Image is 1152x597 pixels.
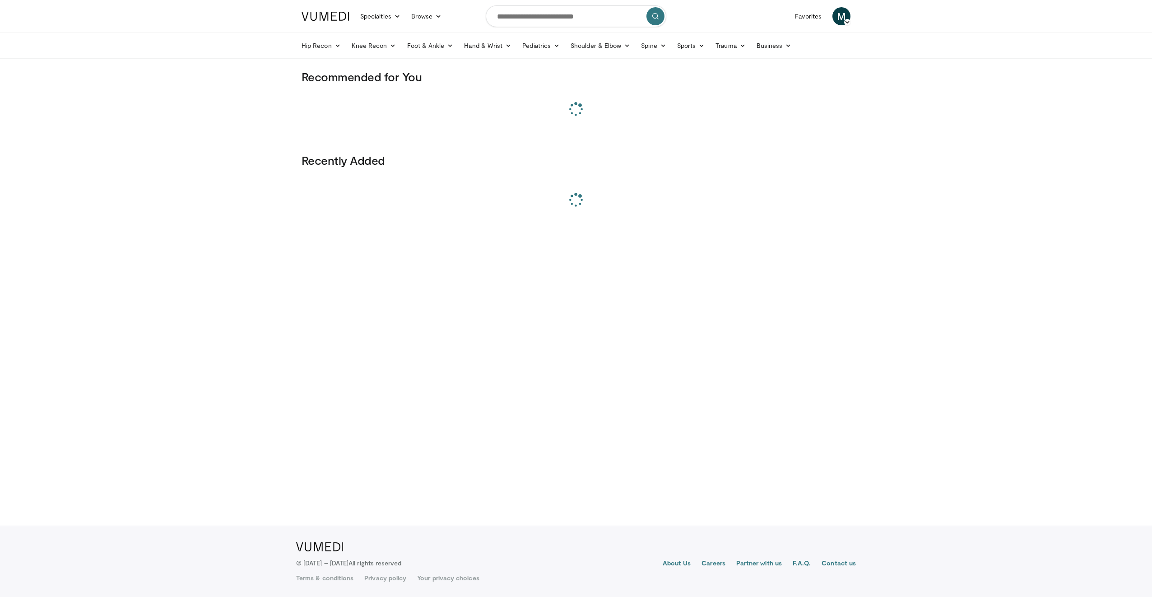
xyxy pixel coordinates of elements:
a: Trauma [710,37,751,55]
a: Spine [636,37,671,55]
a: Contact us [822,559,856,569]
a: Your privacy choices [417,574,479,583]
a: Shoulder & Elbow [565,37,636,55]
a: Partner with us [736,559,782,569]
a: Hand & Wrist [459,37,517,55]
a: Sports [672,37,711,55]
a: Privacy policy [364,574,406,583]
a: Specialties [355,7,406,25]
img: VuMedi Logo [302,12,349,21]
a: F.A.Q. [793,559,811,569]
a: Hip Recon [296,37,346,55]
a: Business [751,37,797,55]
img: VuMedi Logo [296,542,344,551]
p: © [DATE] – [DATE] [296,559,402,568]
a: Careers [701,559,725,569]
a: Terms & conditions [296,574,353,583]
a: Favorites [790,7,827,25]
h3: Recommended for You [302,70,850,84]
input: Search topics, interventions [486,5,666,27]
a: Foot & Ankle [402,37,459,55]
a: Browse [406,7,447,25]
a: About Us [663,559,691,569]
a: M [832,7,850,25]
a: Knee Recon [346,37,402,55]
span: All rights reserved [348,559,401,567]
h3: Recently Added [302,153,850,168]
a: Pediatrics [517,37,565,55]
